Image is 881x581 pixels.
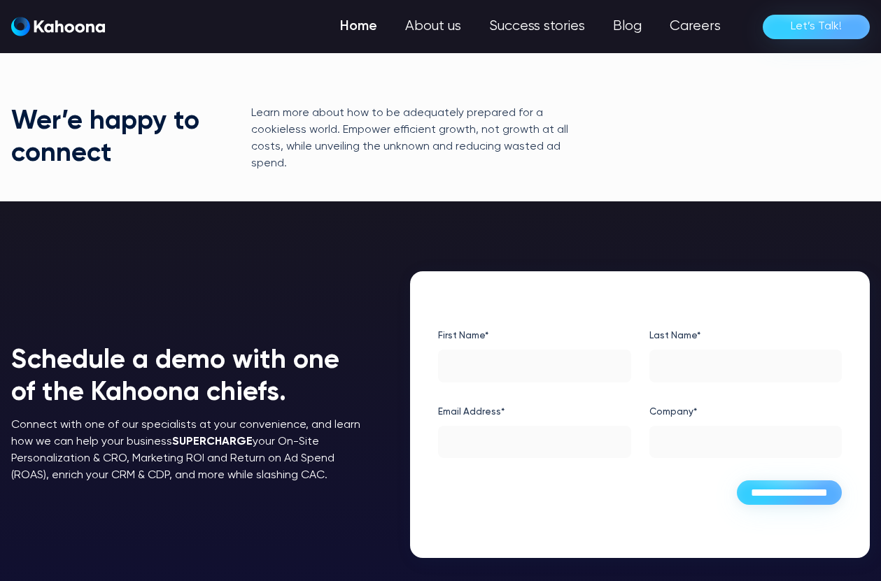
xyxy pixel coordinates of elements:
img: Kahoona logo white [11,17,105,36]
a: Careers [656,13,735,41]
p: Learn more about how to be adequately prepared for a cookieless world. Empower efficient growth, ... [251,105,591,172]
h1: Wer’e happy to connect [11,106,209,170]
a: home [11,17,105,37]
form: Demo Form [438,324,842,505]
p: Connect with one of our specialists at your convenience, and learn how we can help your business ... [11,417,368,484]
a: About us [391,13,475,41]
a: Success stories [475,13,599,41]
label: First Name* [438,324,631,347]
label: Last Name* [649,324,843,347]
strong: SUPERCHARGE [172,436,253,447]
label: Email Address* [438,401,631,423]
a: Blog [599,13,656,41]
div: Let’s Talk! [791,15,842,38]
a: Home [326,13,391,41]
h1: Schedule a demo with one of the Kahoona chiefs. [11,345,368,409]
label: Company* [649,401,843,423]
a: Let’s Talk! [763,15,870,39]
